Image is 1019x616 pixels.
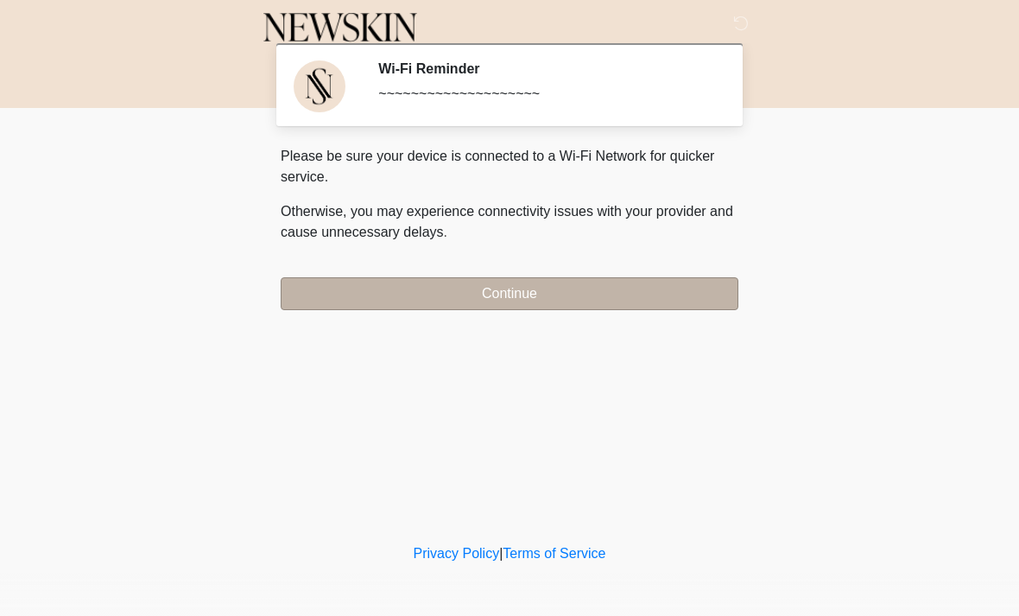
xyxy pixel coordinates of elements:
div: ~~~~~~~~~~~~~~~~~~~~ [378,84,712,105]
a: | [499,546,503,561]
img: Agent Avatar [294,60,345,112]
a: Privacy Policy [414,546,500,561]
a: Terms of Service [503,546,605,561]
p: Otherwise, you may experience connectivity issues with your provider and cause unnecessary delays [281,201,738,243]
img: Newskin Logo [263,13,417,42]
h2: Wi-Fi Reminder [378,60,712,77]
p: Please be sure your device is connected to a Wi-Fi Network for quicker service. [281,146,738,187]
span: . [444,225,447,239]
button: Continue [281,277,738,310]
